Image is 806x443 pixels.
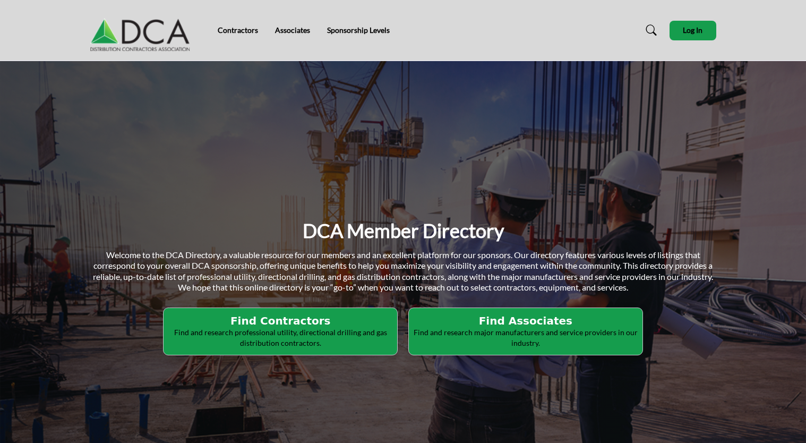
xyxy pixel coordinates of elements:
a: Associates [275,25,310,35]
p: Find and research major manufacturers and service providers in our industry. [412,327,639,348]
span: Log In [683,25,702,35]
h2: Find Associates [412,314,639,327]
h2: Find Contractors [167,314,394,327]
button: Find Contractors Find and research professional utility, directional drilling and gas distributio... [163,308,398,355]
a: Search [636,22,664,39]
span: Welcome to the DCA Directory, a valuable resource for our members and an excellent platform for o... [93,250,713,293]
button: Find Associates Find and research major manufacturers and service providers in our industry. [408,308,643,355]
img: Site Logo [90,9,195,52]
a: Contractors [218,25,258,35]
p: Find and research professional utility, directional drilling and gas distribution contractors. [167,327,394,348]
a: Sponsorship Levels [327,25,390,35]
h1: DCA Member Directory [303,218,504,243]
button: Log In [670,21,716,40]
